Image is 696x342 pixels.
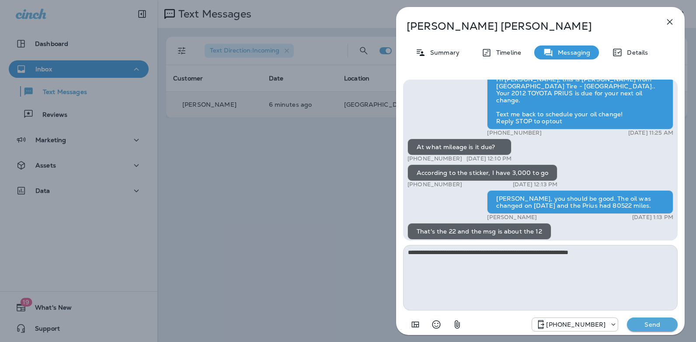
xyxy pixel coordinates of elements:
p: [PHONE_NUMBER] [407,181,462,188]
p: [PHONE_NUMBER] [407,155,462,162]
div: [PERSON_NAME], you should be good. The oil was changed on [DATE] and the Prius had 80522 miles. [487,190,673,214]
p: [DATE] 1:13 PM [632,214,673,221]
p: [PHONE_NUMBER] [487,129,542,136]
div: Hi [PERSON_NAME], this is [PERSON_NAME] from [GEOGRAPHIC_DATA] Tire - [GEOGRAPHIC_DATA].. Your 20... [487,71,673,129]
p: [PHONE_NUMBER] [407,240,462,247]
p: Timeline [492,49,521,56]
p: Summary [426,49,459,56]
p: [DATE] 12:10 PM [466,155,512,162]
p: [DATE] 1:42 PM [509,240,551,247]
p: [PERSON_NAME] [PERSON_NAME] [407,20,645,32]
p: [DATE] 11:25 AM [628,129,673,136]
p: Messaging [553,49,590,56]
div: At what mileage is it due? [407,139,512,155]
button: Add in a premade template [407,316,424,333]
p: [DATE] 12:13 PM [513,181,557,188]
p: Send [634,321,671,328]
div: +1 (984) 409-9300 [532,319,618,330]
button: Send [627,318,678,332]
button: Select an emoji [428,316,445,333]
p: Details [623,49,648,56]
p: [PHONE_NUMBER] [546,321,606,328]
p: [PERSON_NAME] [487,214,537,221]
div: That's the 22 and the msg is about the 12 [407,223,551,240]
div: According to the sticker, I have 3,000 to go [407,164,557,181]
